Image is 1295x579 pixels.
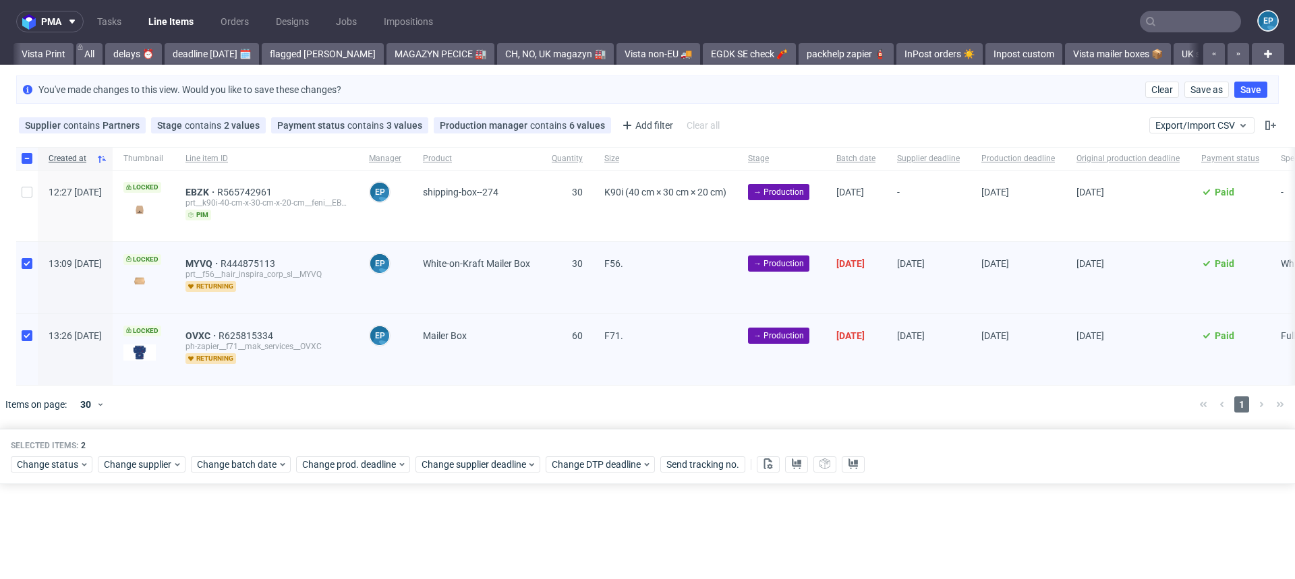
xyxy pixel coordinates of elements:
[1234,396,1249,413] span: 1
[753,257,804,270] span: → Production
[981,330,1009,341] span: [DATE]
[302,458,397,471] span: Change prod. deadline
[985,43,1062,65] a: Inpost custom
[123,182,161,193] span: Locked
[1076,187,1104,197] span: [DATE]
[981,153,1055,164] span: Production deadline
[17,458,80,471] span: Change status
[185,281,236,292] span: returning
[38,83,341,96] p: You've made changes to this view. Would you like to save these changes?
[423,153,530,164] span: Product
[81,441,86,450] span: 2
[185,341,347,352] div: ph-zapier__f71__mak_services__OVXC
[1190,85,1223,94] span: Save as
[1174,43,1255,65] a: UK strip bug 👹
[1201,153,1259,164] span: Payment status
[1065,43,1171,65] a: Vista mailer boxes 📦
[604,187,726,197] span: K90i (40 cm × 30 cm × 20 cm)
[16,11,84,32] button: pma
[1240,85,1261,94] span: Save
[224,120,260,131] div: 2 values
[123,153,164,164] span: Thumbnail
[185,210,211,220] span: pim
[836,330,865,341] span: [DATE]
[369,153,401,164] span: Manager
[1234,82,1267,98] button: Save
[123,344,156,361] img: data
[370,254,389,273] figcaption: EP
[1184,82,1229,98] button: Save as
[440,120,530,131] span: Production manager
[897,187,960,225] span: -
[836,187,864,197] span: [DATE]
[49,258,102,269] span: 13:09 [DATE]
[423,330,467,341] span: Mailer Box
[212,11,257,32] a: Orders
[1145,82,1179,98] button: Clear
[660,456,745,473] button: Send tracking no.
[41,17,61,26] span: pma
[370,183,389,202] figcaption: EP
[123,272,156,290] img: version_two_editor_design
[219,330,276,341] a: R625815334
[753,330,804,342] span: → Production
[1215,330,1234,341] span: Paid
[123,254,161,265] span: Locked
[684,116,722,135] div: Clear all
[185,258,221,269] span: MYVQ
[185,187,217,197] a: EBZK
[422,458,527,471] span: Change supplier deadline
[981,187,1009,197] span: [DATE]
[753,186,804,198] span: → Production
[616,43,700,65] a: Vista non-EU 🚚
[1215,258,1234,269] span: Paid
[5,398,67,411] span: Items on page:
[1151,85,1173,94] span: Clear
[22,14,41,30] img: logo
[185,120,224,131] span: contains
[347,120,386,131] span: contains
[165,43,259,65] a: deadline [DATE] 🗓️
[1076,330,1104,341] span: [DATE]
[72,395,96,414] div: 30
[552,458,642,471] span: Change DTP deadline
[423,187,498,197] span: shipping-box--274
[197,458,278,471] span: Change batch date
[49,187,102,197] span: 12:27 [DATE]
[604,330,623,341] span: F71.
[1149,117,1255,133] button: Export/Import CSV
[262,43,384,65] a: flagged [PERSON_NAME]
[104,458,173,471] span: Change supplier
[423,258,530,269] span: White-on-Kraft Mailer Box
[123,326,161,336] span: Locked
[572,330,583,341] span: 60
[1215,187,1234,197] span: Paid
[376,11,441,32] a: Impositions
[897,330,925,341] span: [DATE]
[217,187,275,197] a: R565742961
[13,43,74,65] a: Vista Print
[105,43,162,65] a: delays ⏰
[268,11,317,32] a: Designs
[157,120,185,131] span: Stage
[63,120,103,131] span: contains
[221,258,278,269] a: R444875113
[799,43,894,65] a: packhelp zapier 🧯
[981,258,1009,269] span: [DATE]
[666,460,739,469] span: Send tracking no.
[897,153,960,164] span: Supplier deadline
[748,153,815,164] span: Stage
[1076,153,1180,164] span: Original production deadline
[89,11,129,32] a: Tasks
[370,326,389,345] figcaption: EP
[185,330,219,341] a: OVXC
[572,187,583,197] span: 30
[569,120,605,131] div: 6 values
[185,197,347,208] div: prt__k90i-40-cm-x-30-cm-x-20-cm__feni__EBZK
[1155,120,1248,131] span: Export/Import CSV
